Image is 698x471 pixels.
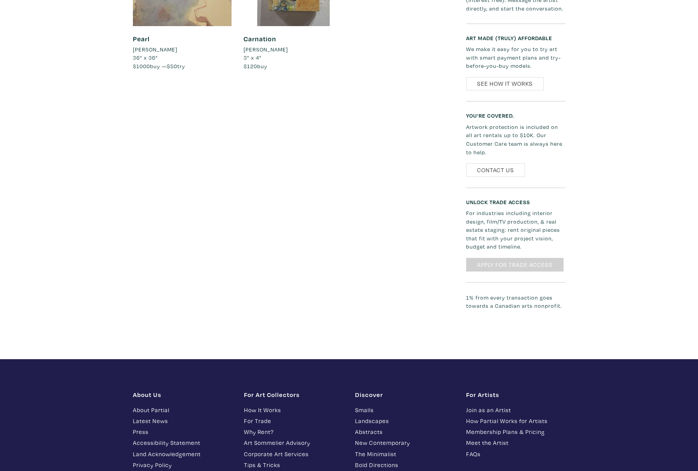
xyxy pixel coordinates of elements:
h6: Art made (truly) affordable [466,35,565,41]
a: Press [133,427,232,436]
a: Why Rent? [244,427,343,436]
li: [PERSON_NAME] [244,45,288,54]
span: 36" x 36" [133,54,158,61]
a: Accessibility Statement [133,438,232,447]
p: For industries including interior design, film/TV production, & real estate staging: rent origina... [466,209,565,251]
li: [PERSON_NAME] [133,45,177,54]
h6: Unlock Trade Access [466,199,565,205]
a: Privacy Policy [133,460,232,469]
a: Corporate Art Services [244,450,343,459]
a: [PERSON_NAME] [133,45,232,54]
a: Join as an Artist [466,406,565,415]
a: Pearl [133,34,150,43]
a: FAQs [466,450,565,459]
a: Membership Plans & Pricing [466,427,565,436]
p: We make it easy for you to try art with smart payment plans and try-before-you-buy models. [466,45,565,70]
a: Meet the Artist [466,438,565,447]
a: The Minimalist [355,450,454,459]
a: Latest News [133,416,232,425]
a: See How It Works [466,77,544,91]
a: Art Sommelier Advisory [244,438,343,447]
a: About Partial [133,406,232,415]
span: $1000 [133,62,150,70]
a: How It Works [244,406,343,415]
a: For Trade [244,416,343,425]
h6: You’re covered. [466,112,565,119]
a: How Partial Works for Artists [466,416,565,425]
h1: For Artists [466,391,565,399]
span: 3" x 4" [244,54,262,61]
a: Apply for Trade Access [466,258,564,272]
a: Land Acknowledgement [133,450,232,459]
a: Contact Us [466,163,525,177]
a: Landscapes [355,416,454,425]
span: buy — try [133,62,185,70]
span: buy [244,62,267,70]
span: $50 [167,62,177,70]
a: New Contemporary [355,438,454,447]
p: 1% from every transaction goes towards a Canadian arts nonprofit. [466,293,565,310]
span: $120 [244,62,257,70]
a: [PERSON_NAME] [244,45,343,54]
a: Carnation [244,34,276,43]
a: Abstracts [355,427,454,436]
h1: Discover [355,391,454,399]
p: Artwork protection is included on all art rentals up to $10K. Our Customer Care team is always he... [466,123,565,156]
h1: About Us [133,391,232,399]
a: Tips & Tricks [244,460,343,469]
a: Bold Directions [355,460,454,469]
a: Smalls [355,406,454,415]
h1: For Art Collectors [244,391,343,399]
